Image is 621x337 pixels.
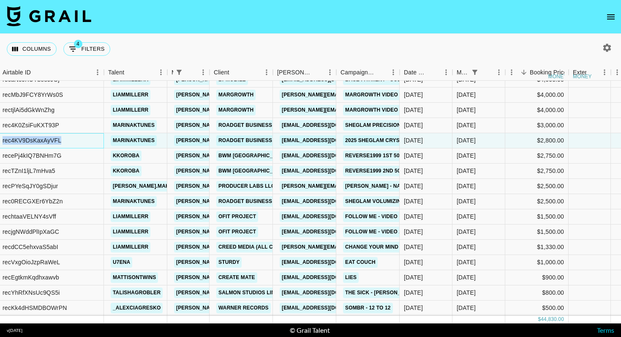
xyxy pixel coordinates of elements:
a: sombr - 12 to 12 [343,303,393,313]
a: 2025 SHEGLAM Crystal Jelly Glaze Stick NEW SHEADES Campaign! [343,135,535,146]
div: Date Created [400,64,452,81]
button: Sort [518,66,530,78]
a: Ofit Project [216,227,258,237]
div: Month Due [452,64,505,81]
button: Menu [91,66,104,79]
button: Sort [312,66,324,78]
button: Menu [155,66,167,79]
a: marinaktunes [111,120,157,131]
div: 1 active filter [469,66,481,78]
a: STURDY [216,257,242,268]
div: money [573,74,592,79]
a: [PERSON_NAME][EMAIL_ADDRESS][DOMAIN_NAME] [174,211,312,222]
div: recTZnI1ljL7mHva5 [3,167,55,175]
div: Aug '25 [457,273,476,282]
a: [EMAIL_ADDRESS][DOMAIN_NAME] [280,257,374,268]
div: $500.00 [505,301,569,316]
button: Sort [124,66,136,78]
div: 12/08/2025 [404,151,423,160]
a: [PERSON_NAME][EMAIL_ADDRESS][DOMAIN_NAME] [174,151,312,161]
div: $800.00 [505,285,569,301]
button: Select columns [7,42,57,56]
div: 11/08/2025 [404,273,423,282]
a: change your mind [343,242,400,252]
div: Campaign (Type) [336,64,400,81]
a: [PERSON_NAME][EMAIL_ADDRESS][DOMAIN_NAME] [174,257,312,268]
a: [PERSON_NAME][EMAIL_ADDRESS][DOMAIN_NAME] [174,303,312,313]
a: liammillerr [111,227,150,237]
div: v [DATE] [7,328,22,333]
a: [PERSON_NAME][EMAIL_ADDRESS][DOMAIN_NAME] [174,90,312,100]
a: [EMAIL_ADDRESS][DOMAIN_NAME] [280,288,374,298]
a: [PERSON_NAME][EMAIL_ADDRESS][DOMAIN_NAME] [174,196,312,207]
button: Sort [375,66,387,78]
a: Roadget Business [DOMAIN_NAME]. [216,135,320,146]
div: $4,000.00 [505,103,569,118]
div: $2,500.00 [505,194,569,209]
div: [PERSON_NAME] [277,64,312,81]
a: Roadget Business [DOMAIN_NAME]. [216,196,320,207]
div: Aug '25 [457,258,476,266]
a: SHEGLAM Precision Sculpt Liquid Contour Duo! [343,120,486,131]
button: Sort [31,66,43,78]
div: rectjlAi5dGkWnZhg [3,106,54,114]
div: Airtable ID [3,64,31,81]
div: $1,330.00 [505,240,569,255]
button: Menu [324,66,336,79]
button: Menu [260,66,273,79]
div: 11/08/2025 [404,288,423,297]
a: [PERSON_NAME] - Nangs [343,181,414,192]
div: Aug '25 [457,136,476,145]
div: Manager [172,64,173,81]
div: Aug '25 [457,197,476,205]
a: Reverse1999 2nd 50% [343,166,407,176]
div: $4,000.00 [505,88,569,103]
a: [PERSON_NAME][EMAIL_ADDRESS][DOMAIN_NAME] [174,272,312,283]
a: BWM [GEOGRAPHIC_DATA] ([GEOGRAPHIC_DATA]) [216,166,350,176]
div: 23/07/2025 [404,182,423,190]
a: liammillerr [111,242,150,252]
a: [EMAIL_ADDRESS][DOMAIN_NAME] [280,135,374,146]
a: liammillerr [111,105,150,115]
div: recKk4dHSMDBOWrPN [3,304,67,312]
div: rechtaaVELNY4sVff [3,212,56,221]
div: rec4K0ZsiFuKXT93P [3,121,59,129]
a: [PERSON_NAME][EMAIL_ADDRESS][DOMAIN_NAME] [174,288,312,298]
a: [PERSON_NAME][EMAIL_ADDRESS][DOMAIN_NAME] [280,242,417,252]
a: eat couch [343,257,378,268]
div: 01/08/2025 [404,106,423,114]
a: margrowth [216,90,256,100]
div: rec0RECGXEr6YbZ2n [3,197,63,205]
a: lies [343,272,359,283]
div: Campaign (Type) [340,64,375,81]
div: Aug '25 [457,182,476,190]
div: $ [538,316,541,323]
a: the sick - [PERSON_NAME] [343,288,419,298]
div: 12/08/2025 [404,167,423,175]
button: Sort [185,66,197,78]
div: recVxgOioJzpRaWeL [3,258,60,266]
a: _alexciagresko [111,303,163,313]
a: [PERSON_NAME][EMAIL_ADDRESS][DOMAIN_NAME] [280,181,417,192]
a: [PERSON_NAME][EMAIL_ADDRESS][DOMAIN_NAME] [280,90,417,100]
button: Menu [387,66,400,79]
div: Booker [273,64,336,81]
div: Talent [108,64,124,81]
div: rec4KV9DsKaxAyVFL [3,136,61,145]
a: Roadget Business [DOMAIN_NAME]. [216,120,320,131]
div: Aug '25 [457,90,476,99]
a: BWM [GEOGRAPHIC_DATA] ([GEOGRAPHIC_DATA]) [216,151,350,161]
a: follow me - video 1 [343,211,404,222]
a: Warner Records [216,303,271,313]
div: 12/08/2025 [404,258,423,266]
div: $1,500.00 [505,225,569,240]
a: follow me - video 2 [343,227,404,237]
a: Creed Media (All Campaigns) [216,242,304,252]
button: Menu [493,66,505,79]
a: Ofit Project [216,211,258,222]
div: recPYeSqJY0gSDjur [3,182,58,190]
img: Grail Talent [7,6,91,26]
button: Sort [586,66,598,78]
div: recePj4kIQ7BNHm7G [3,151,61,160]
div: Client [214,64,229,81]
